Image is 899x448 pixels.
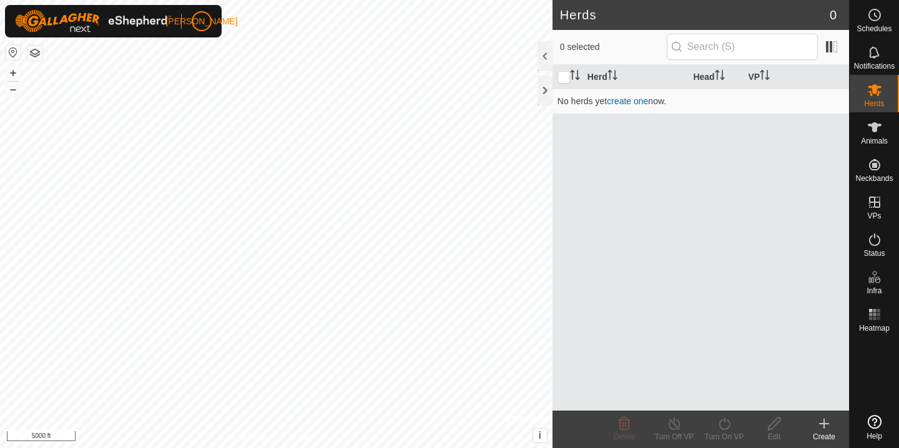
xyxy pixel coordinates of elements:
th: Head [688,65,743,89]
button: i [533,429,547,442]
th: VP [743,65,849,89]
div: Turn Off VP [649,431,699,442]
input: Search (S) [667,34,818,60]
a: create one [607,96,648,106]
a: Help [850,410,899,445]
div: Turn On VP [699,431,749,442]
button: Reset Map [6,45,21,60]
img: Gallagher Logo [15,10,171,32]
a: Privacy Policy [227,432,273,443]
button: Map Layers [27,46,42,61]
th: Herd [582,65,689,89]
td: No herds yet now. [553,89,849,114]
p-sorticon: Activate to sort [607,72,617,82]
span: VPs [867,212,881,220]
h2: Herds [560,7,830,22]
span: Herds [864,100,884,107]
p-sorticon: Activate to sort [715,72,725,82]
button: – [6,82,21,97]
span: Neckbands [855,175,893,182]
button: + [6,66,21,80]
span: Animals [861,137,888,145]
p-sorticon: Activate to sort [570,72,580,82]
p-sorticon: Activate to sort [760,72,770,82]
span: Notifications [854,62,895,70]
span: Status [863,250,885,257]
span: Delete [614,432,636,441]
span: Schedules [857,25,892,32]
div: Edit [749,431,799,442]
span: 0 selected [560,41,667,54]
span: 0 [830,6,837,24]
span: [PERSON_NAME] [165,15,237,28]
span: i [539,430,541,441]
a: Contact Us [288,432,325,443]
span: Heatmap [859,324,890,332]
span: Infra [867,287,882,295]
div: Create [799,431,849,442]
span: Help [867,432,882,440]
